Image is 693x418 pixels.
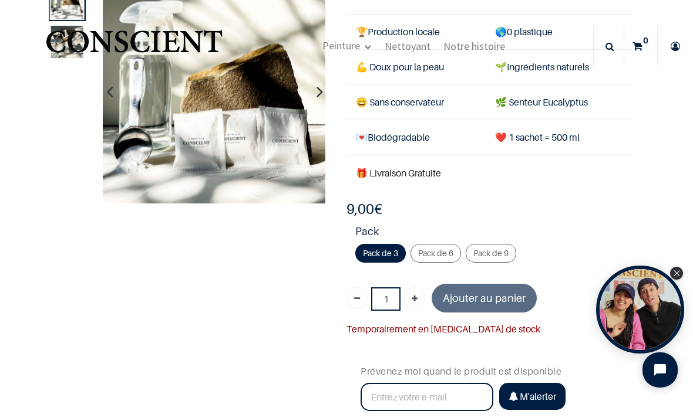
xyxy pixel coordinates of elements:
input: Entrez votre e-mail [361,383,493,411]
button: M'alerter [499,383,566,410]
a: Peinture [316,25,378,67]
img: Conscient [43,23,225,70]
span: Pack de 6 [418,248,453,258]
span: Nettoyant [385,39,430,53]
td: Biodégradable [346,120,486,155]
span: Notre histoire [443,39,505,53]
td: 🌿 Senteur Eucalyptus [486,85,633,120]
a: Supprimer [346,287,368,308]
a: 0 [624,26,657,67]
span: 😄 Sans conservateur [356,96,444,108]
td: ❤️ 1 sachet = 500 ml [486,120,633,155]
div: Tolstoy bubble widget [596,266,684,354]
span: Peinture [322,39,360,52]
div: Open Tolstoy widget [596,266,684,354]
span: M'alerter [520,390,556,402]
a: Logo of Conscient [43,23,225,70]
span: Pack de 9 [473,248,509,258]
div: Temporairement en [MEDICAL_DATA] de stock [346,321,632,337]
b: € [346,200,382,218]
iframe: Tidio Chat [633,342,688,397]
strong: Pack [355,223,632,244]
span: 💌 [356,131,368,143]
sup: 0 [640,35,651,46]
div: Open Tolstoy [596,266,684,354]
div: Prévenez-moi quand le produit est disponible [361,346,617,379]
a: Ajouter [404,287,425,308]
span: 9,00 [346,200,374,218]
div: Close Tolstoy widget [670,267,683,280]
font: 🎁 Livraison Gratuite [356,167,441,179]
span: Pack de 3 [363,248,398,258]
